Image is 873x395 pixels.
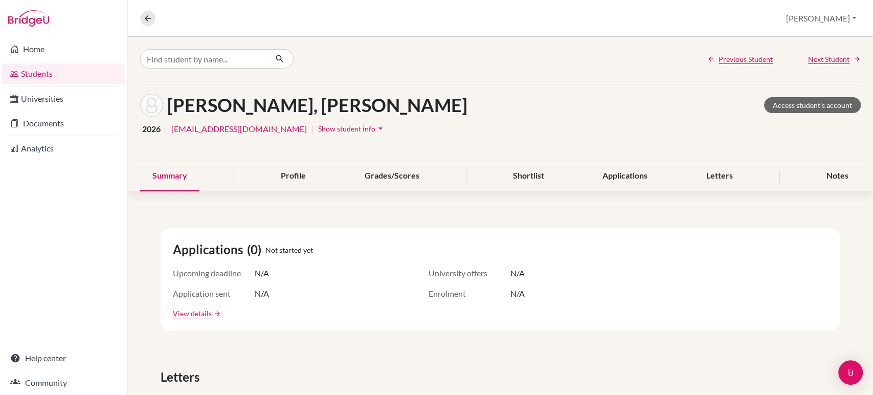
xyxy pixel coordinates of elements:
a: Community [2,372,125,393]
a: Access student's account [764,97,861,113]
span: University offers [429,267,510,279]
span: Applications [173,240,247,259]
span: (0) [247,240,265,259]
div: Notes [814,161,861,191]
span: Enrolment [429,288,510,300]
span: 2026 [142,123,161,135]
span: Not started yet [265,245,313,255]
span: N/A [255,267,269,279]
a: Help center [2,348,125,368]
span: Upcoming deadline [173,267,255,279]
i: arrow_drop_down [375,123,386,134]
a: View details [173,308,212,319]
div: Profile [268,161,318,191]
span: Previous Student [719,54,773,64]
a: Previous Student [707,54,773,64]
div: Letters [694,161,745,191]
input: Find student by name... [140,49,267,69]
span: N/A [510,288,525,300]
span: | [165,123,167,135]
span: N/A [510,267,525,279]
span: Application sent [173,288,255,300]
a: Home [2,39,125,59]
span: Letters [161,368,204,386]
div: Grades/Scores [352,161,432,191]
img: Zaineb El Marnissi's avatar [140,94,163,117]
button: [PERSON_NAME] [781,9,861,28]
span: Next Student [808,54,849,64]
div: Open Intercom Messenger [838,360,863,385]
div: Applications [590,161,660,191]
a: Students [2,63,125,84]
a: Next Student [808,54,861,64]
a: [EMAIL_ADDRESS][DOMAIN_NAME] [171,123,307,135]
a: arrow_forward [212,310,221,317]
span: N/A [255,288,269,300]
div: Summary [140,161,199,191]
a: Documents [2,113,125,134]
div: Shortlist [500,161,556,191]
img: Bridge-U [8,10,49,27]
a: Analytics [2,138,125,159]
span: | [311,123,314,135]
h1: [PERSON_NAME], [PERSON_NAME] [167,94,467,116]
a: Universities [2,89,125,109]
button: Show student infoarrow_drop_down [318,121,386,137]
span: Show student info [318,124,375,133]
